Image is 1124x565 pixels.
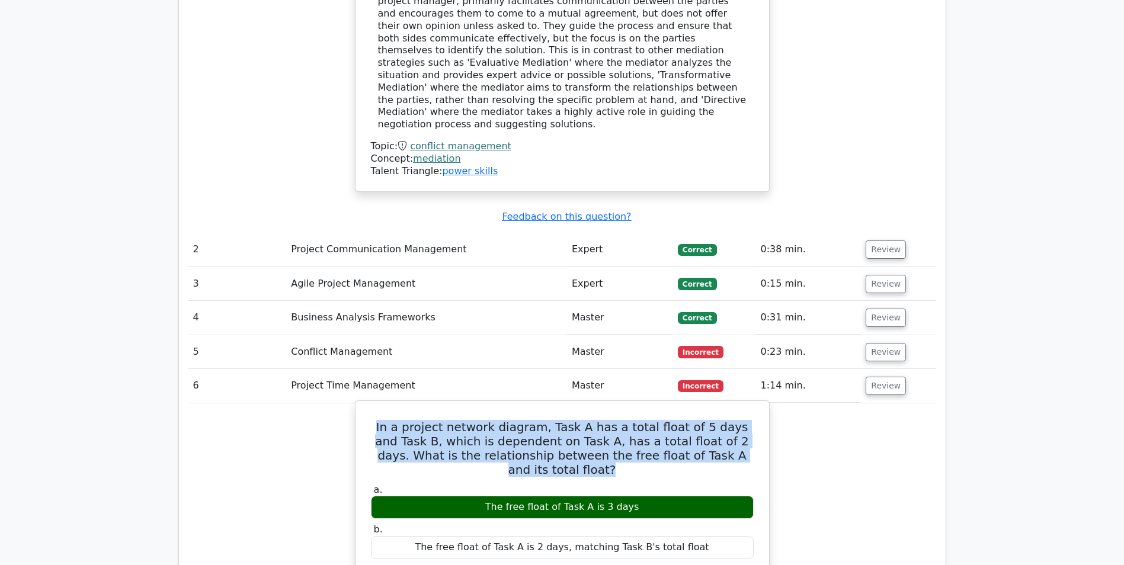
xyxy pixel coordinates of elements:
button: Review [866,377,906,395]
td: 6 [188,369,287,403]
span: Correct [678,278,716,290]
button: Review [866,275,906,293]
td: 0:31 min. [755,301,861,335]
div: Topic: [371,140,754,153]
td: 2 [188,233,287,267]
button: Review [866,309,906,327]
div: Talent Triangle: [371,140,754,177]
a: conflict management [410,140,511,152]
td: 1:14 min. [755,369,861,403]
span: Correct [678,244,716,256]
td: 0:23 min. [755,335,861,369]
td: Project Communication Management [286,233,567,267]
td: 0:15 min. [755,267,861,301]
a: mediation [413,153,460,164]
button: Review [866,343,906,361]
a: Feedback on this question? [502,211,631,222]
td: Expert [567,267,673,301]
div: Concept: [371,153,754,165]
div: The free float of Task A is 2 days, matching Task B's total float [371,536,754,559]
a: power skills [442,165,498,176]
td: Project Time Management [286,369,567,403]
span: b. [374,524,383,535]
h5: In a project network diagram, Task A has a total float of 5 days and Task B, which is dependent o... [370,420,755,477]
td: 0:38 min. [755,233,861,267]
span: Incorrect [678,380,723,392]
td: Master [567,369,673,403]
span: Correct [678,312,716,324]
span: Incorrect [678,346,723,358]
td: Master [567,335,673,369]
td: Expert [567,233,673,267]
td: Master [567,301,673,335]
td: 3 [188,267,287,301]
td: Business Analysis Frameworks [286,301,567,335]
td: 4 [188,301,287,335]
td: Conflict Management [286,335,567,369]
td: 5 [188,335,287,369]
td: Agile Project Management [286,267,567,301]
span: a. [374,484,383,495]
button: Review [866,240,906,259]
div: The free float of Task A is 3 days [371,496,754,519]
